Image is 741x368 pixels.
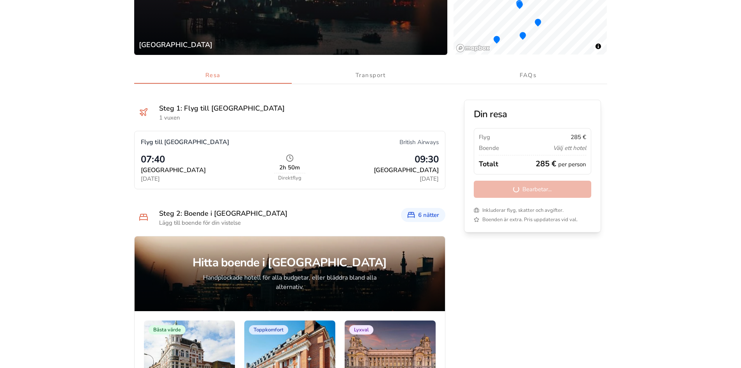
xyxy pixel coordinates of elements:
div: Map marker [534,19,542,26]
button: Transport [292,67,449,84]
p: Handplockade hotell för alla budgetar, eller bläddra bland alla alternativ. [203,273,377,292]
div: Toppkomfort [249,325,288,335]
p: Direktflyg [278,175,301,181]
p: Lägg till boende för din vistelse [159,219,287,227]
p: 1 vuxen [159,114,285,121]
button: Resa [134,67,292,84]
p: 07:40 [141,153,268,166]
p: [GEOGRAPHIC_DATA] [141,166,268,175]
h4: Flyg till [GEOGRAPHIC_DATA] [141,137,229,147]
div: Map marker [516,1,524,9]
p: 2h 50m [279,164,300,171]
div: Map marker [519,32,527,40]
span: per person [558,160,586,168]
p: 285 € [571,133,586,141]
span: Boenden är extra. Pris uppdateras vid val. [482,217,578,223]
h3: Steg 1: Flyg till [GEOGRAPHIC_DATA] [159,103,285,114]
div: Map marker [493,36,501,44]
p: [GEOGRAPHIC_DATA] [312,166,439,175]
p: Boende [479,144,499,152]
a: Mapbox homepage [456,44,490,53]
p: Flyg [479,133,490,141]
button: FAQs [449,67,607,84]
p: 285 € [536,158,586,169]
p: [DATE] [141,175,268,183]
div: Lyxval [349,325,373,335]
h3: Din resa [474,109,591,119]
p: 09:30 [312,153,439,166]
span: 6 nätter [418,211,439,219]
h2: Hitta boende i [GEOGRAPHIC_DATA] [193,256,387,270]
p: Välj ett hotel [553,144,586,152]
button: Toggle attribution [594,42,603,51]
p: [DATE] [312,175,439,183]
span: [GEOGRAPHIC_DATA] [139,39,443,50]
h3: Steg 2: Boende i [GEOGRAPHIC_DATA] [159,208,287,219]
span: Inkluderar flyg, skatter och avgifter. [482,207,564,213]
span: British Airways [399,138,439,146]
p: Totalt [479,158,498,169]
div: Bästa värde [149,325,186,335]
